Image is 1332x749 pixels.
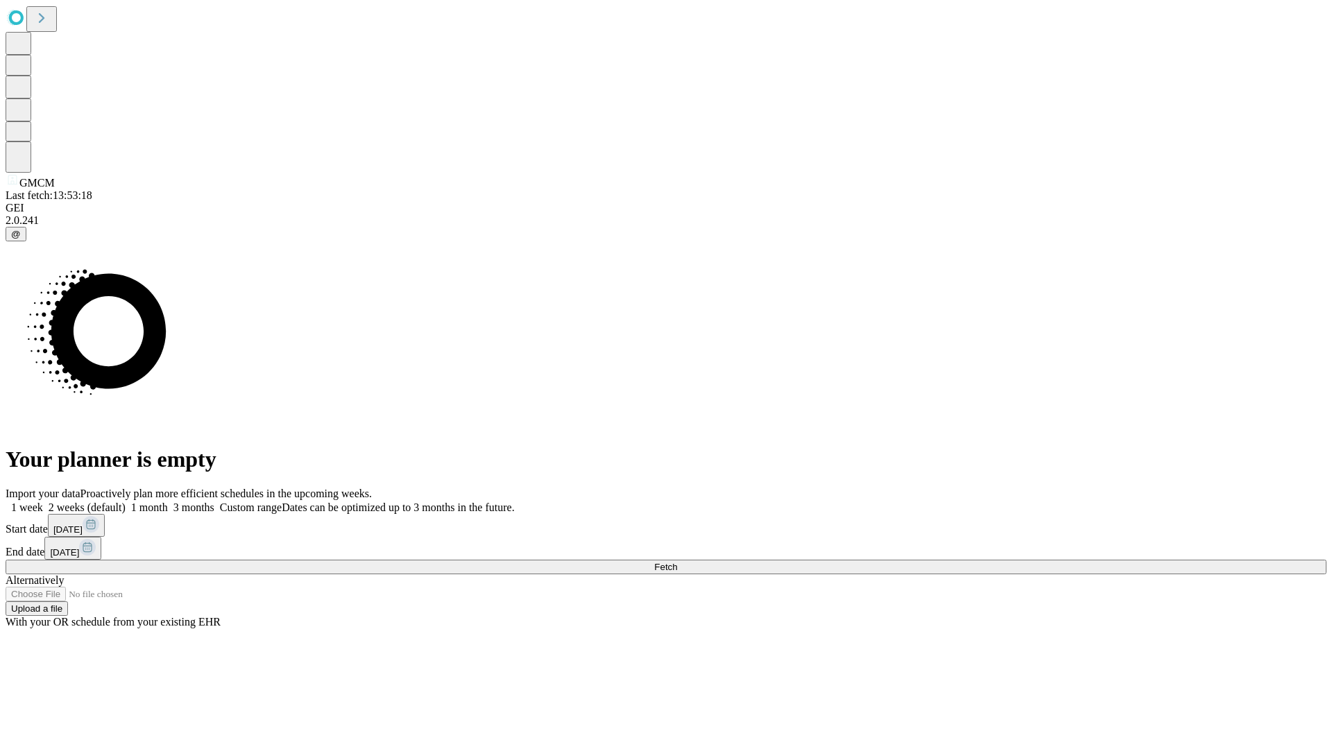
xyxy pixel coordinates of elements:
[6,514,1326,537] div: Start date
[44,537,101,560] button: [DATE]
[53,524,83,535] span: [DATE]
[50,547,79,558] span: [DATE]
[6,574,64,586] span: Alternatively
[654,562,677,572] span: Fetch
[11,501,43,513] span: 1 week
[6,214,1326,227] div: 2.0.241
[80,488,372,499] span: Proactively plan more efficient schedules in the upcoming weeks.
[6,227,26,241] button: @
[282,501,514,513] span: Dates can be optimized up to 3 months in the future.
[11,229,21,239] span: @
[131,501,168,513] span: 1 month
[19,177,55,189] span: GMCM
[173,501,214,513] span: 3 months
[6,447,1326,472] h1: Your planner is empty
[6,202,1326,214] div: GEI
[6,560,1326,574] button: Fetch
[6,488,80,499] span: Import your data
[220,501,282,513] span: Custom range
[6,616,221,628] span: With your OR schedule from your existing EHR
[49,501,126,513] span: 2 weeks (default)
[48,514,105,537] button: [DATE]
[6,189,92,201] span: Last fetch: 13:53:18
[6,601,68,616] button: Upload a file
[6,537,1326,560] div: End date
